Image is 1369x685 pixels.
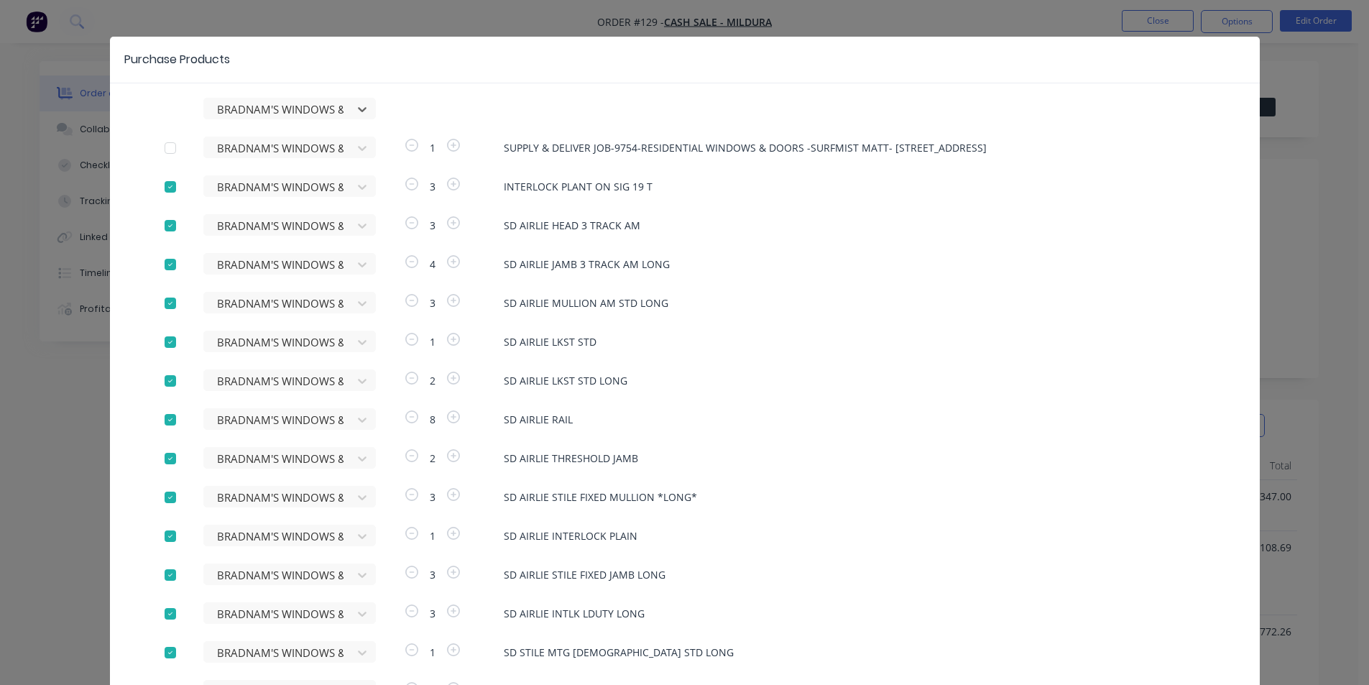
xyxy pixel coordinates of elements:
[421,295,444,311] span: 3
[124,51,230,68] div: Purchase Products
[504,528,1205,543] span: SD AIRLIE INTERLOCK PLAIN
[421,645,444,660] span: 1
[421,567,444,582] span: 3
[504,295,1205,311] span: SD AIRLIE MULLION AM STD LONG
[421,528,444,543] span: 1
[504,412,1205,427] span: SD AIRLIE RAIL
[504,373,1205,388] span: SD AIRLIE LKST STD LONG
[504,334,1205,349] span: SD AIRLIE LKST STD
[421,489,444,505] span: 3
[421,412,444,427] span: 8
[504,451,1205,466] span: SD AIRLIE THRESHOLD JAMB
[504,179,1205,194] span: INTERLOCK PLANT ON SIG 19 T
[421,606,444,621] span: 3
[421,218,444,233] span: 3
[504,567,1205,582] span: SD AIRLIE STILE FIXED JAMB LONG
[421,140,444,155] span: 1
[421,257,444,272] span: 4
[504,489,1205,505] span: SD AIRLIE STILE FIXED MULLION *LONG*
[504,645,1205,660] span: SD STILE MTG [DEMOGRAPHIC_DATA] STD LONG
[504,140,1205,155] span: SUPPLY & DELIVER JOB-9754-RESIDENTIAL WINDOWS & DOORS -SURFMIST MATT- [STREET_ADDRESS]
[421,451,444,466] span: 2
[421,334,444,349] span: 1
[504,218,1205,233] span: SD AIRLIE HEAD 3 TRACK AM
[421,373,444,388] span: 2
[504,606,1205,621] span: SD AIRLIE INTLK LDUTY LONG
[421,179,444,194] span: 3
[504,257,1205,272] span: SD AIRLIE JAMB 3 TRACK AM LONG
